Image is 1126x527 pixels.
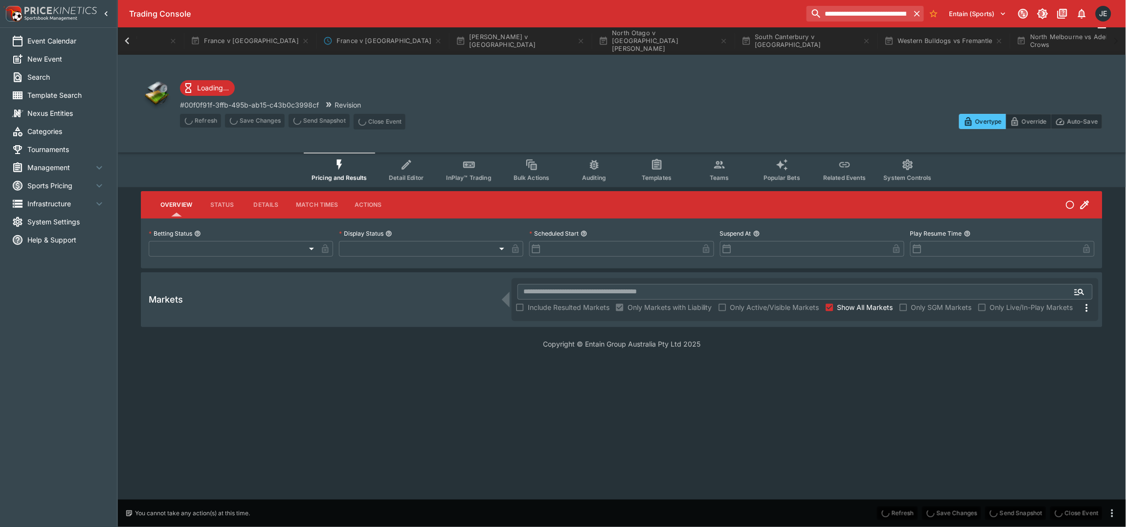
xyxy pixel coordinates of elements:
span: Nexus Entities [27,108,105,118]
button: more [409,114,421,130]
button: South Canterbury v [GEOGRAPHIC_DATA] [736,27,877,55]
span: Management [27,162,93,173]
button: [PERSON_NAME] v [GEOGRAPHIC_DATA] [450,27,591,55]
span: Categories [27,126,105,136]
p: You cannot take any action(s) at this time. [982,78,1097,87]
button: Betting Status [194,230,201,237]
button: Documentation [1054,5,1071,22]
span: New Event [27,54,105,64]
span: Only Live/In-Play Markets [990,302,1073,312]
p: Play Resume Time [910,229,962,238]
span: Only Active/Visible Markets [730,302,819,312]
button: France v [GEOGRAPHIC_DATA] [185,27,315,55]
span: Related Events [823,174,866,181]
button: Status [200,193,244,217]
div: Event type filters [304,153,940,187]
p: Override [1022,116,1047,127]
svg: More [1081,302,1093,314]
button: France v Wales [317,27,448,55]
span: Only Markets with Liability [628,302,712,312]
span: Detail Editor [389,174,424,181]
button: Suspend At [753,230,760,237]
span: Teams [710,174,729,181]
button: Select Tenant [944,6,1013,22]
button: James Edlin [1093,3,1114,24]
p: You cannot take any action(s) at this time. [135,509,250,518]
button: Overview [153,193,200,217]
p: Copyright © Entain Group Australia Pty Ltd 2025 [117,339,1126,349]
p: Overtype [975,116,1002,127]
span: Popular Bets [764,174,800,181]
span: Search [27,72,105,82]
div: Trading Console [129,9,803,19]
p: Auto-Save [1067,116,1098,127]
img: PriceKinetics Logo [3,4,23,23]
p: Suspend At [720,229,751,238]
img: Sportsbook Management [24,16,77,21]
button: Connected to PK [1014,5,1032,22]
button: No Bookmarks [926,6,942,22]
span: Tournaments [27,144,105,154]
button: Play Resume Time [964,230,971,237]
p: Display Status [339,229,383,238]
p: Betting Status [149,229,192,238]
input: search [807,6,910,22]
span: InPlay™ Trading [447,174,492,181]
p: Loading... [197,83,229,93]
span: Template Search [27,90,105,100]
p: Revision [335,100,361,110]
button: Override [1006,114,1051,129]
span: Bulk Actions [514,174,550,181]
button: North Otago v [GEOGRAPHIC_DATA][PERSON_NAME] [593,27,734,55]
div: James Edlin [1096,6,1111,22]
span: Pricing and Results [312,174,367,181]
button: Toggle light/dark mode [1034,5,1052,22]
img: other.png [141,78,172,110]
span: Only SGM Markets [911,302,972,312]
button: Auto-Save [1051,114,1103,129]
div: Start From [959,114,1103,129]
button: Match Times [288,193,346,217]
span: Include Resulted Markets [528,302,609,312]
button: Details [244,193,288,217]
span: Templates [642,174,672,181]
button: Display Status [385,230,392,237]
span: Auditing [582,174,606,181]
span: System Settings [27,217,105,227]
button: Notifications [1073,5,1091,22]
p: Scheduled Start [529,229,579,238]
button: Western Bulldogs vs Fremantle [878,27,1009,55]
button: Overtype [959,114,1006,129]
span: Show All Markets [837,302,893,312]
span: Sports Pricing [27,180,93,191]
button: more [1106,507,1118,519]
button: Open [1071,283,1088,301]
button: Scheduled Start [581,230,587,237]
span: System Controls [884,174,932,181]
button: Actions [346,193,390,217]
img: PriceKinetics [24,7,97,14]
span: Help & Support [27,235,105,245]
span: Event Calendar [27,36,105,46]
p: Copy To Clipboard [180,100,319,110]
h5: Markets [149,294,183,305]
span: Infrastructure [27,198,93,209]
